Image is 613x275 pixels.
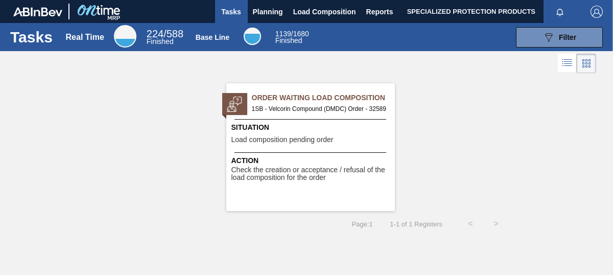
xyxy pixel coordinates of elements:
[366,6,393,18] span: Reports
[227,97,242,112] img: status
[147,30,183,45] div: Real Time
[220,6,243,18] span: Tasks
[231,166,392,182] span: Check the creation or acceptance / refusal of the load composition for the order
[458,211,483,237] button: <
[559,33,576,41] span: Filter
[275,30,291,38] span: 1139
[275,36,302,44] span: Finished
[10,31,53,43] h1: Tasks
[252,93,395,103] span: Order Waiting Load Composition
[13,7,62,16] img: TNhmsLtSVTkK8tSr43FrP2fwEKptu5GPRR3wAAAABJRU5ErkJggg==
[66,33,104,42] div: Real Time
[275,31,309,44] div: Base Line
[147,37,174,45] span: Finished
[275,30,309,38] span: / 1680
[483,211,509,237] button: >
[231,155,392,166] span: Action
[231,136,334,144] span: Load composition pending order
[114,25,136,48] div: Real Time
[231,122,392,133] span: Situation
[253,6,283,18] span: Planning
[196,33,229,41] div: Base Line
[591,6,603,18] img: Logout
[558,54,577,73] div: List Vision
[351,220,372,228] span: Page : 1
[544,5,576,19] button: Notifications
[577,54,596,73] div: Card Vision
[252,103,387,114] span: 1SB - Velcorin Compound (DMDC) Order - 32589
[516,27,603,48] button: Filter
[244,28,261,45] div: Base Line
[293,6,356,18] span: Load Composition
[147,28,183,39] span: / 588
[147,28,163,39] span: 224
[388,220,442,228] span: 1 - 1 of 1 Registers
